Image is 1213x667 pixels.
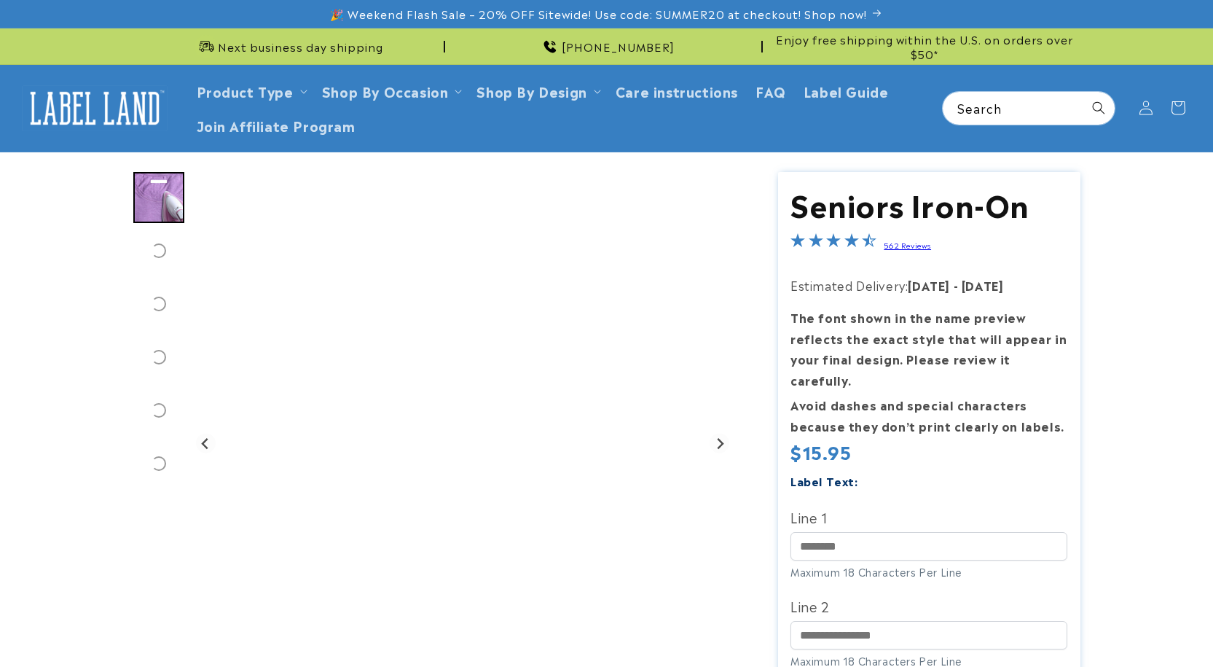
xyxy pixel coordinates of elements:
a: Label Land [17,80,173,136]
button: Search [1083,92,1115,124]
label: Label Text: [790,472,858,489]
strong: - [954,276,959,294]
div: Announcement [133,28,445,64]
span: Join Affiliate Program [197,117,356,133]
div: Announcement [769,28,1080,64]
span: Shop By Occasion [322,82,449,99]
div: Maximum 18 Characters Per Line [790,564,1067,580]
a: Product Type [197,81,294,101]
button: Next slide [710,434,729,453]
div: Go to slide 1 [133,172,184,223]
span: Label Guide [804,82,889,99]
button: Go to last slide [196,434,216,453]
a: 562 Reviews [884,240,931,250]
strong: Avoid dashes and special characters because they don’t print clearly on labels. [790,396,1064,434]
summary: Shop By Design [468,74,606,108]
div: Go to slide 2 [133,225,184,276]
a: FAQ [747,74,795,108]
h1: Seniors Iron-On [790,184,1067,222]
span: $15.95 [790,440,852,463]
span: FAQ [755,82,786,99]
img: Label Land [22,85,168,130]
img: Iron on name label being ironed to shirt [133,172,184,223]
label: Line 2 [790,594,1067,617]
div: Go to slide 3 [133,278,184,329]
span: 4.4-star overall rating [790,235,876,252]
span: Care instructions [616,82,738,99]
iframe: Gorgias Floating Chat [907,598,1198,652]
a: Care instructions [607,74,747,108]
summary: Product Type [188,74,313,108]
strong: [DATE] [908,276,950,294]
strong: The font shown in the name preview reflects the exact style that will appear in your final design... [790,308,1067,389]
span: Enjoy free shipping within the U.S. on orders over $50* [769,32,1080,61]
div: Go to slide 5 [133,385,184,436]
a: Shop By Design [476,81,586,101]
a: Label Guide [795,74,898,108]
summary: Shop By Occasion [313,74,468,108]
span: Next business day shipping [218,39,383,54]
div: Announcement [451,28,763,64]
div: Go to slide 4 [133,332,184,383]
a: Join Affiliate Program [188,108,364,142]
span: 🎉 Weekend Flash Sale – 20% OFF Sitewide! Use code: SUMMER20 at checkout! Shop now! [330,7,867,21]
p: Estimated Delivery: [790,275,1067,296]
div: Go to slide 6 [133,438,184,489]
span: [PHONE_NUMBER] [562,39,675,54]
label: Line 1 [790,505,1067,528]
strong: [DATE] [962,276,1004,294]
